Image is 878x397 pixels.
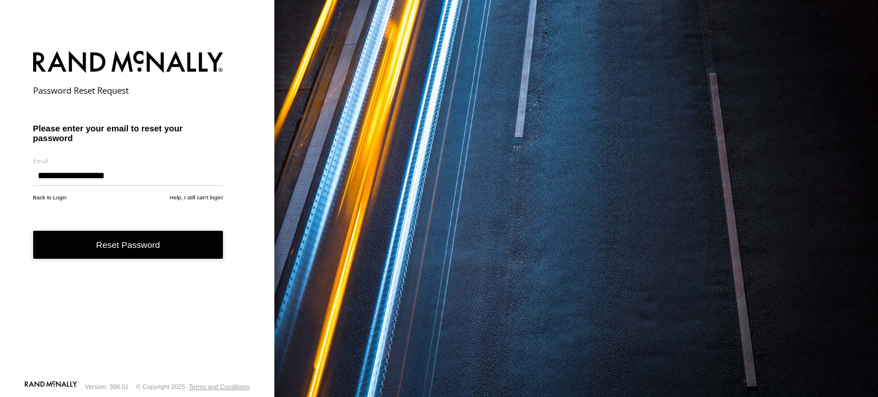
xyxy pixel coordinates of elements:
div: Version: 308.01 [85,383,129,390]
h3: Please enter your email to reset your password [33,123,224,143]
label: Email [33,157,224,165]
a: Visit our Website [25,381,77,392]
a: Back to Login [33,194,67,200]
div: © Copyright 2025 - [136,383,250,390]
a: Help, I still can't login! [170,194,224,200]
img: Rand McNally [33,49,224,78]
a: Terms and Conditions [189,383,250,390]
button: Reset Password [33,231,224,259]
h2: Password Reset Request [33,85,224,96]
